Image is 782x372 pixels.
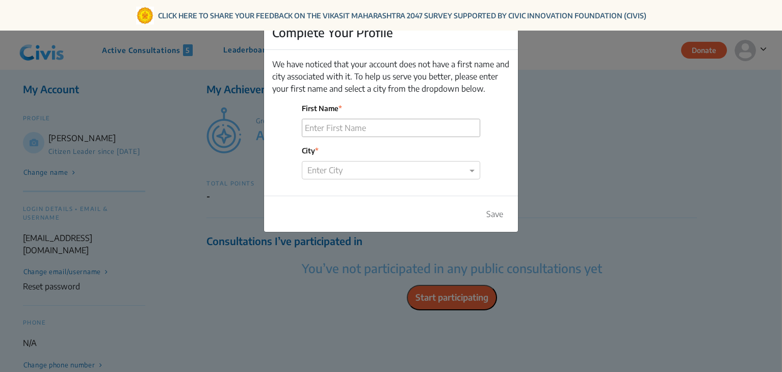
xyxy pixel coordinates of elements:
input: Enter First Name [302,119,480,137]
label: First Name [302,103,480,114]
p: We have noticed that your account does not have a first name and city associated with it. To help... [272,58,510,95]
a: CLICK HERE TO SHARE YOUR FEEDBACK ON THE VIKASIT MAHARASHTRA 2047 SURVEY SUPPORTED BY CIVIC INNOV... [158,10,646,21]
label: City [302,145,480,156]
h4: Complete Your Profile [272,23,393,41]
img: Gom Logo [136,7,154,24]
button: Save [480,204,510,224]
